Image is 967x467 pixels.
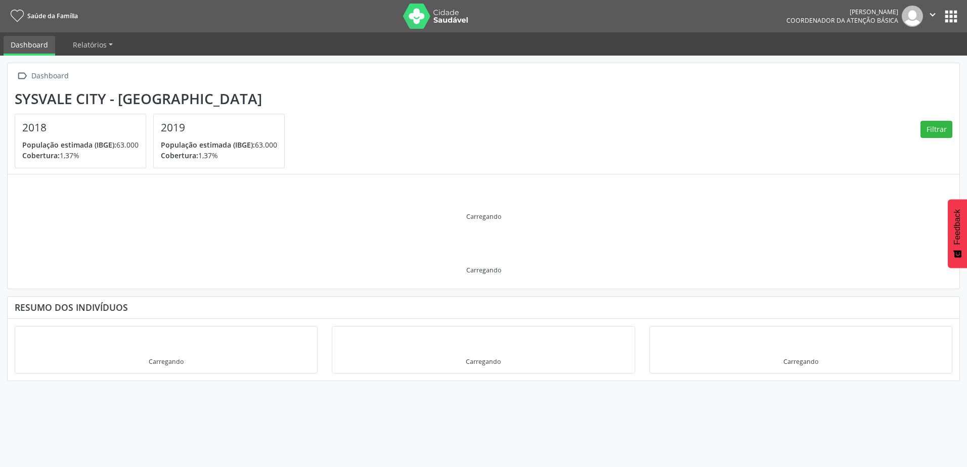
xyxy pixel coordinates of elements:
[22,140,116,150] span: População estimada (IBGE):
[73,40,107,50] span: Relatórios
[22,150,139,161] p: 1,37%
[466,266,501,274] div: Carregando
[783,357,818,366] div: Carregando
[4,36,55,56] a: Dashboard
[161,139,277,150] p: 63.000
[902,6,923,27] img: img
[15,90,292,107] div: Sysvale City - [GEOGRAPHIC_DATA]
[29,69,70,83] div: Dashboard
[786,8,898,16] div: [PERSON_NAME]
[22,139,139,150] p: 63.000
[27,12,78,20] span: Saúde da Família
[161,150,277,161] p: 1,37%
[7,8,78,24] a: Saúde da Família
[927,9,938,20] i: 
[923,6,942,27] button: 
[22,121,139,134] h4: 2018
[149,357,184,366] div: Carregando
[15,302,952,313] div: Resumo dos indivíduos
[66,36,120,54] a: Relatórios
[161,121,277,134] h4: 2019
[15,69,70,83] a:  Dashboard
[920,121,952,138] button: Filtrar
[466,357,501,366] div: Carregando
[161,140,255,150] span: População estimada (IBGE):
[466,212,501,221] div: Carregando
[953,209,962,245] span: Feedback
[948,199,967,268] button: Feedback - Mostrar pesquisa
[942,8,960,25] button: apps
[786,16,898,25] span: Coordenador da Atenção Básica
[161,151,198,160] span: Cobertura:
[22,151,60,160] span: Cobertura:
[15,69,29,83] i: 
